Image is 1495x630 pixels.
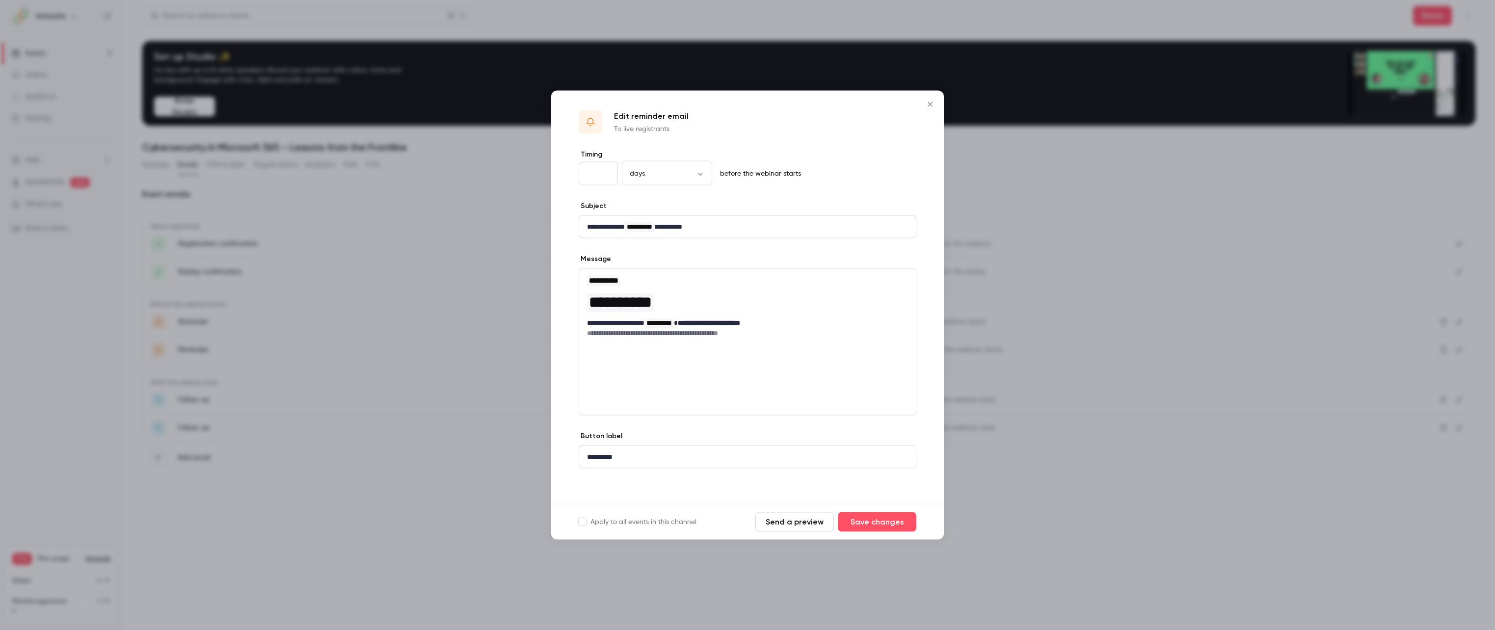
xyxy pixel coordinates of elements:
p: before the webinar starts [716,169,801,179]
p: Edit reminder email [614,110,689,122]
p: To live registrants [614,124,689,134]
label: Timing [579,150,916,159]
label: Message [579,254,611,264]
label: Apply to all events in this channel [579,517,696,527]
div: editor [579,446,916,468]
button: Send a preview [755,512,834,532]
div: days [622,168,712,178]
div: editor [579,269,916,344]
button: Close [920,95,940,114]
div: editor [579,216,916,238]
button: Save changes [838,512,916,532]
label: Subject [579,201,607,211]
label: Button label [579,431,622,441]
